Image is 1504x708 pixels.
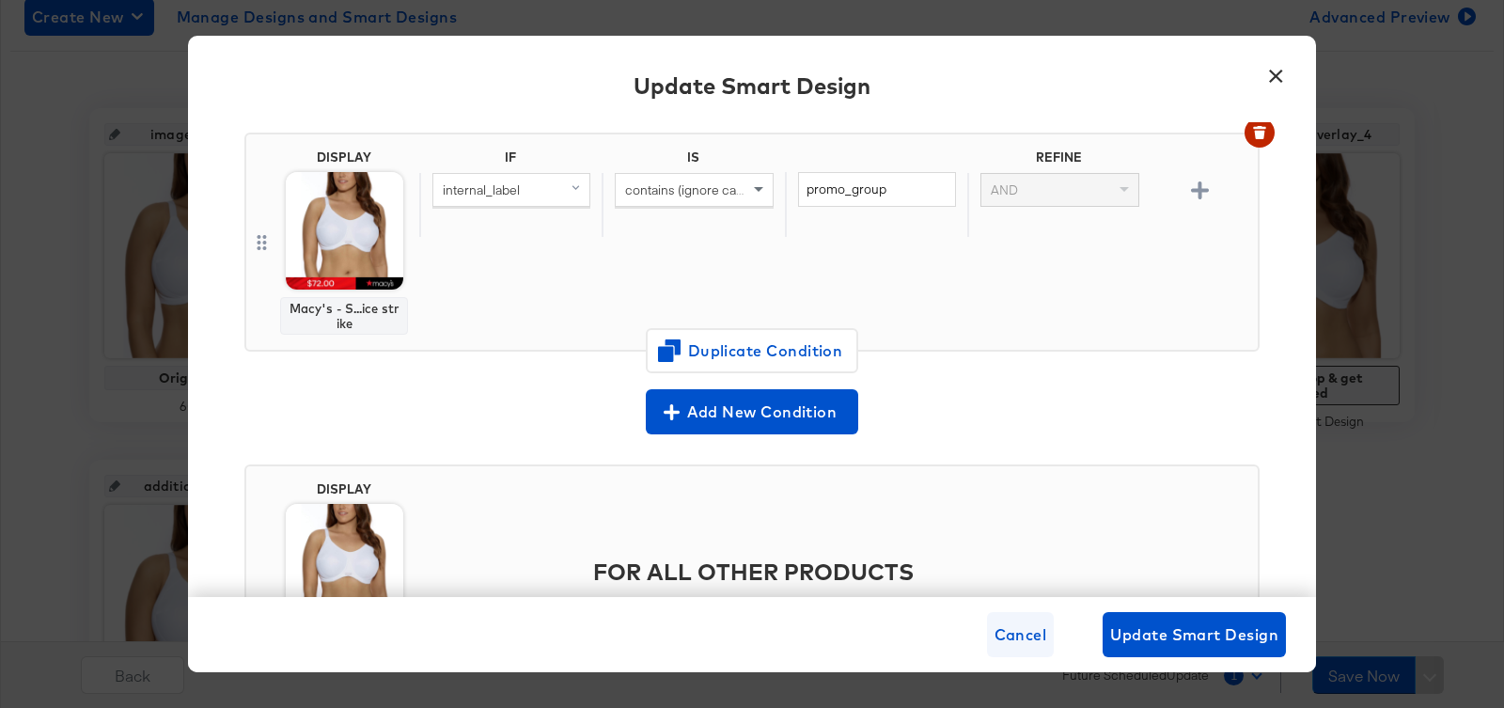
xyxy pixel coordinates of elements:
[661,338,843,364] span: Duplicate Condition
[646,389,858,434] button: Add New Condition
[443,181,520,198] span: internal_label
[1259,55,1292,88] button: ×
[317,149,371,165] div: DISPLAY
[987,612,1055,657] button: Cancel
[289,301,399,331] div: Macy's - S...ice strike
[602,149,784,172] div: IS
[995,621,1047,648] span: Cancel
[286,172,403,290] img: wSvnUGIbki2OZUD7Lql73g.jpg
[419,527,1250,616] div: FOR ALL OTHER PRODUCTS
[634,70,870,102] div: Update Smart Design
[1110,621,1278,648] span: Update Smart Design
[653,399,851,425] span: Add New Condition
[625,181,754,198] span: contains (ignore case)
[286,504,403,621] img: wSvnUGIbki2OZUD7Lql73g.jpg
[419,149,602,172] div: IF
[317,481,371,496] div: DISPLAY
[798,172,956,207] input: Enter value
[646,328,858,373] button: Duplicate Condition
[967,149,1150,172] div: REFINE
[991,181,1018,198] span: AND
[1103,612,1286,657] button: Update Smart Design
